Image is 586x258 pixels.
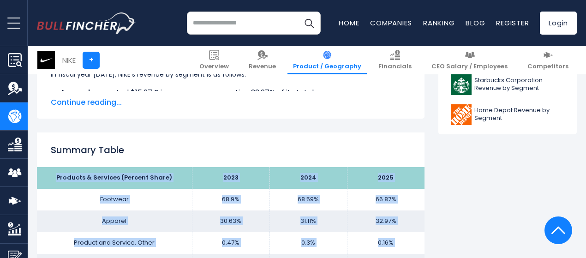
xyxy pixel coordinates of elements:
a: + [83,52,100,69]
button: Search [298,12,321,35]
a: Login [540,12,577,35]
span: Overview [199,63,229,71]
a: Overview [194,46,234,74]
span: Revenue [249,63,276,71]
img: HD logo [451,104,472,125]
span: Starbucks Corporation Revenue by Segment [474,77,564,92]
a: Go to homepage [37,12,136,34]
p: In fiscal year [DATE], NIKE's revenue by segment is as follows: [51,69,411,80]
th: 2025 [347,167,425,189]
span: Home Depot Revenue by Segment [474,107,564,122]
a: Financials [373,46,417,74]
a: Ranking [423,18,454,28]
td: 66.87% [347,189,425,210]
a: Competitors [522,46,574,74]
th: 2023 [192,167,269,189]
img: bullfincher logo [37,12,136,34]
a: Blog [466,18,485,28]
a: Home Depot Revenue by Segment [445,102,570,127]
img: NKE logo [37,51,55,69]
span: Product / Geography [293,63,361,71]
td: 32.97% [347,210,425,232]
span: CEO Salary / Employees [431,63,508,71]
td: 0.3% [269,232,347,254]
span: Competitors [527,63,568,71]
td: 0.47% [192,232,269,254]
td: Product and Service, Other [37,232,192,254]
li: generated $15.27 B in revenue, representing 32.97% of its total revenue. [51,87,411,98]
a: Register [496,18,529,28]
a: Revenue [243,46,281,74]
td: Apparel [37,210,192,232]
span: Continue reading... [51,97,411,108]
td: 30.63% [192,210,269,232]
h2: Summary Table [51,143,411,157]
a: Product / Geography [287,46,367,74]
td: 68.9% [192,189,269,210]
td: 68.59% [269,189,347,210]
a: Home [339,18,359,28]
td: 0.16% [347,232,425,254]
div: NIKE [62,55,76,66]
a: Starbucks Corporation Revenue by Segment [445,72,570,97]
img: SBUX logo [451,74,472,95]
td: 31.11% [269,210,347,232]
b: Apparel [60,87,90,98]
a: Companies [370,18,412,28]
a: CEO Salary / Employees [426,46,513,74]
td: Footwear [37,189,192,210]
th: 2024 [269,167,347,189]
th: Products & Services (Percent Share) [37,167,192,189]
span: Financials [378,63,412,71]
